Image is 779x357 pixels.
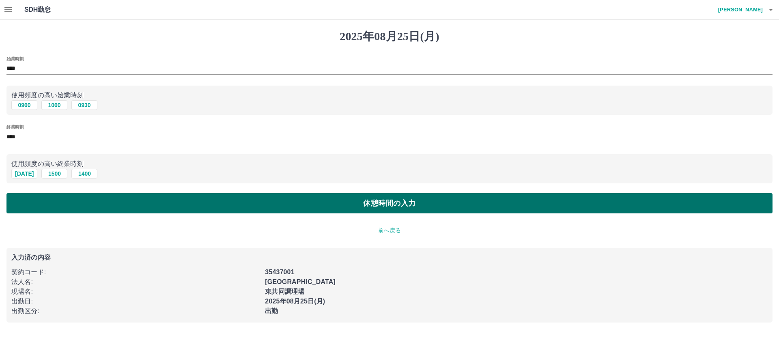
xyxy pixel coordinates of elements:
b: [GEOGRAPHIC_DATA] [265,278,336,285]
label: 終業時刻 [6,124,24,130]
b: 東共同調理場 [265,288,304,295]
label: 始業時刻 [6,56,24,62]
p: 契約コード : [11,267,260,277]
button: 休憩時間の入力 [6,193,773,213]
h1: 2025年08月25日(月) [6,30,773,43]
b: 2025年08月25日(月) [265,298,325,305]
button: 0930 [71,100,97,110]
button: 1500 [41,169,67,178]
p: 出勤区分 : [11,306,260,316]
b: 35437001 [265,269,294,275]
p: 入力済の内容 [11,254,768,261]
p: 使用頻度の高い終業時刻 [11,159,768,169]
button: 1400 [71,169,97,178]
b: 出勤 [265,308,278,314]
button: [DATE] [11,169,37,178]
button: 0900 [11,100,37,110]
button: 1000 [41,100,67,110]
p: 法人名 : [11,277,260,287]
p: 現場名 : [11,287,260,297]
p: 使用頻度の高い始業時刻 [11,90,768,100]
p: 前へ戻る [6,226,773,235]
p: 出勤日 : [11,297,260,306]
